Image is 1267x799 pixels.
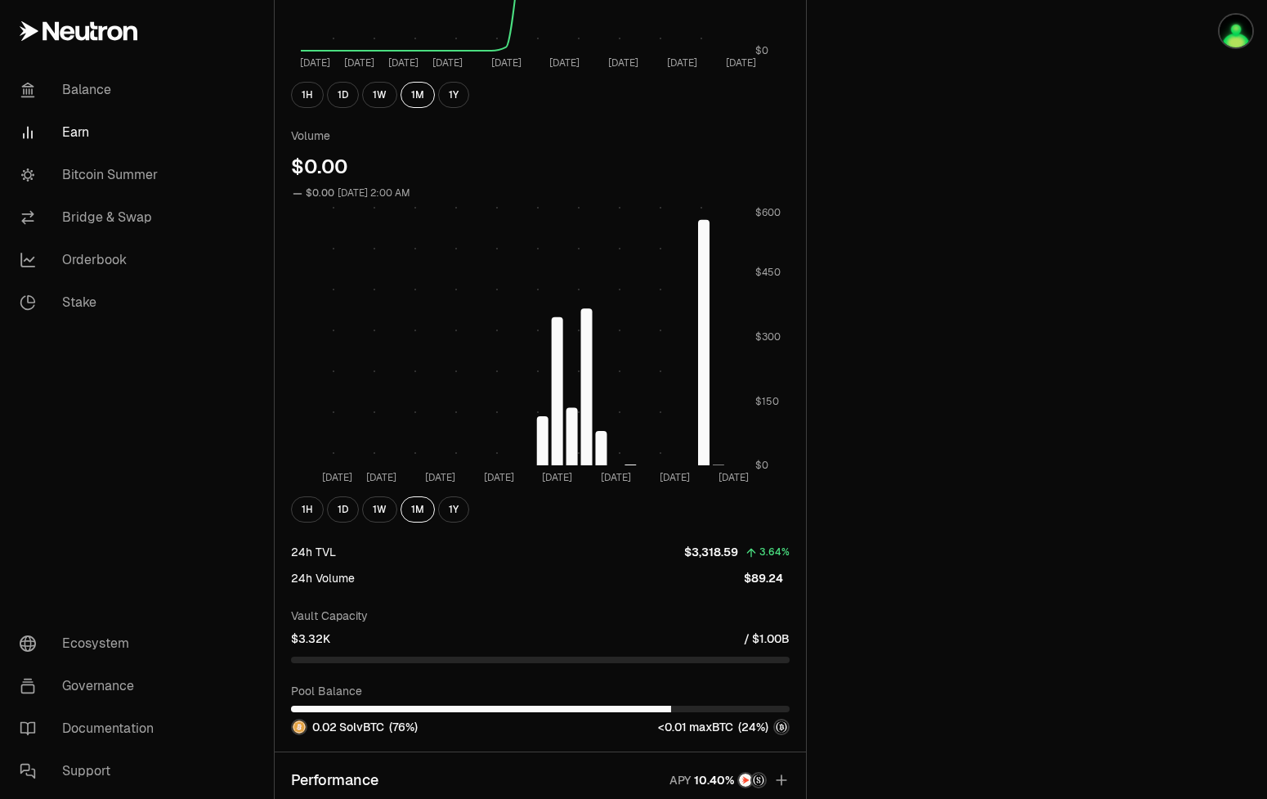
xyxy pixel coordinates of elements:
[327,82,359,108] button: 1D
[362,496,397,523] button: 1W
[667,56,697,70] tspan: [DATE]
[300,56,330,70] tspan: [DATE]
[401,496,435,523] button: 1M
[739,774,752,787] img: NTRN
[344,56,374,70] tspan: [DATE]
[388,56,419,70] tspan: [DATE]
[291,82,324,108] button: 1H
[755,459,768,472] tspan: $0
[366,471,396,484] tspan: [DATE]
[491,56,522,70] tspan: [DATE]
[1220,15,1252,47] img: Training Demos
[7,69,177,111] a: Balance
[484,471,514,484] tspan: [DATE]
[755,266,781,279] tspan: $450
[291,154,790,180] div: $0.00
[401,82,435,108] button: 1M
[432,56,463,70] tspan: [DATE]
[338,184,410,203] div: [DATE] 2:00 AM
[438,82,469,108] button: 1Y
[7,154,177,196] a: Bitcoin Summer
[291,570,355,586] div: 24h Volume
[601,471,631,484] tspan: [DATE]
[291,769,378,792] p: Performance
[291,128,790,144] p: Volume
[291,496,324,523] button: 1H
[755,44,768,57] tspan: $0
[684,544,738,560] p: $3,318.59
[7,707,177,750] a: Documentation
[744,570,783,586] p: $89.24
[322,471,352,484] tspan: [DATE]
[660,471,690,484] tspan: [DATE]
[755,206,781,219] tspan: $600
[738,719,768,735] span: ( 24% )
[306,184,334,203] div: $0.00
[438,496,469,523] button: 1Y
[549,56,580,70] tspan: [DATE]
[7,239,177,281] a: Orderbook
[669,772,691,789] p: APY
[759,543,790,562] div: 3.64%
[7,622,177,665] a: Ecosystem
[775,720,788,734] img: maxBTC Logo
[694,772,767,789] button: NTRNStructured Points
[7,665,177,707] a: Governance
[608,56,638,70] tspan: [DATE]
[291,631,330,647] p: $3.32K
[389,719,418,735] span: ( 76% )
[362,82,397,108] button: 1W
[7,750,177,792] a: Support
[542,471,572,484] tspan: [DATE]
[744,631,790,647] p: / $1.00B
[291,608,790,624] p: Vault Capacity
[752,774,765,787] img: Structured Points
[7,111,177,154] a: Earn
[755,330,781,343] tspan: $300
[291,719,418,735] div: 0.02 SolvBTC
[7,196,177,239] a: Bridge & Swap
[291,544,336,560] div: 24h TVL
[327,496,359,523] button: 1D
[293,720,306,734] img: SolvBTC Logo
[7,281,177,324] a: Stake
[425,471,455,484] tspan: [DATE]
[291,683,790,699] p: Pool Balance
[658,719,790,735] div: <0.01 maxBTC
[755,395,779,408] tspan: $150
[726,56,756,70] tspan: [DATE]
[719,471,749,484] tspan: [DATE]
